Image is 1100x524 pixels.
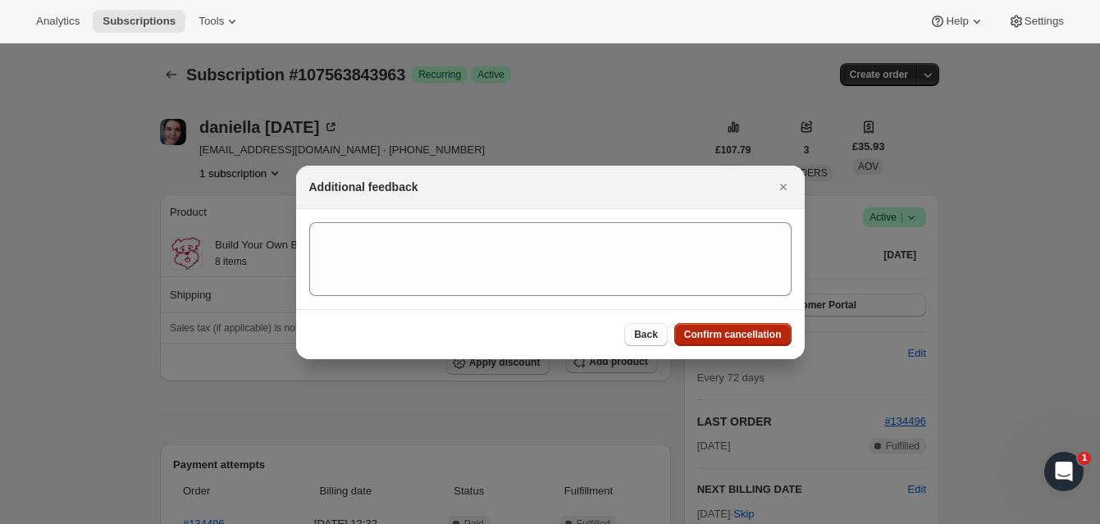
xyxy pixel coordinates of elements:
[634,328,658,341] span: Back
[189,10,250,33] button: Tools
[199,15,224,28] span: Tools
[1025,15,1064,28] span: Settings
[920,10,994,33] button: Help
[26,10,89,33] button: Analytics
[93,10,185,33] button: Subscriptions
[1078,452,1091,465] span: 1
[946,15,968,28] span: Help
[772,175,795,198] button: Close
[103,15,176,28] span: Subscriptions
[1044,452,1084,491] iframe: Intercom live chat
[684,328,782,341] span: Confirm cancellation
[998,10,1074,33] button: Settings
[309,179,418,195] h2: Additional feedback
[624,323,668,346] button: Back
[36,15,80,28] span: Analytics
[674,323,792,346] button: Confirm cancellation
